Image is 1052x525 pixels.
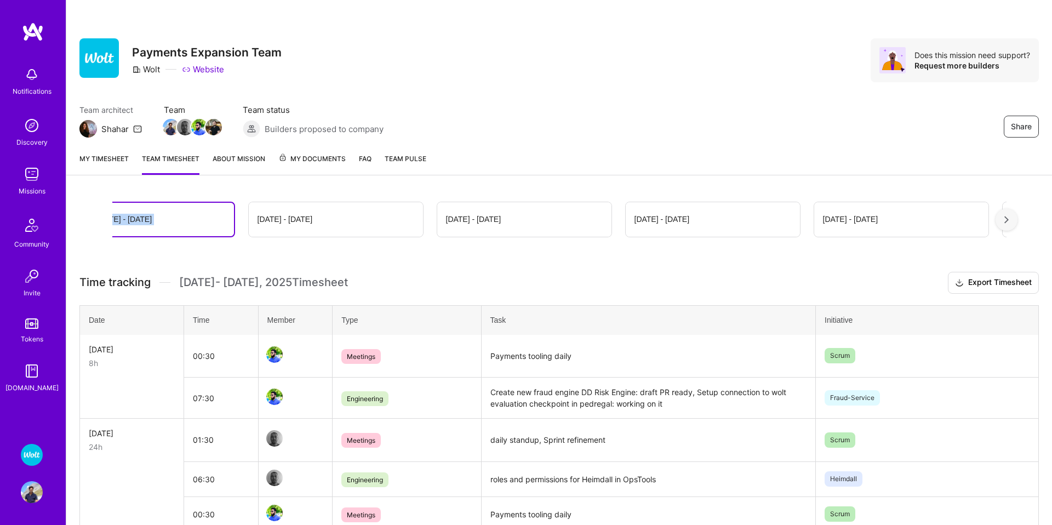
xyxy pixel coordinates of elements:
a: Team Pulse [385,153,426,175]
img: logo [22,22,44,42]
td: roles and permissions for Heimdall in OpsTools [481,461,815,497]
span: Engineering [341,391,388,406]
a: Team Member Avatar [267,387,282,406]
a: Team Member Avatar [192,118,207,136]
div: [DATE] [89,427,175,439]
th: Date [80,305,184,335]
img: Team Member Avatar [205,119,222,135]
td: 00:30 [184,335,258,378]
a: Team timesheet [142,153,199,175]
span: Scrum [825,348,855,363]
div: Shahar [101,123,129,135]
div: [DATE] - [DATE] [634,214,690,225]
span: Scrum [825,506,855,522]
a: Team Member Avatar [178,118,192,136]
a: My Documents [278,153,346,175]
td: Payments tooling daily [481,335,815,378]
div: Does this mission need support? [914,50,1030,60]
a: My timesheet [79,153,129,175]
a: Team Member Avatar [267,504,282,522]
div: Request more builders [914,60,1030,71]
img: Wolt - Fintech: Payments Expansion Team [21,444,43,466]
a: About Mission [213,153,265,175]
td: 07:30 [184,378,258,419]
span: Heimdall [825,471,862,487]
th: Initiative [816,305,1039,335]
img: tokens [25,318,38,329]
span: [DATE] - [DATE] , 2025 Timesheet [179,276,348,289]
div: [DATE] - [DATE] [823,214,878,225]
div: 24h [89,441,175,453]
span: Team [164,104,221,116]
img: guide book [21,360,43,382]
td: 06:30 [184,461,258,497]
div: Community [14,238,49,250]
img: Community [19,212,45,238]
div: [DATE] - [DATE] [258,214,313,225]
img: discovery [21,115,43,136]
span: Meetings [341,433,381,448]
span: Share [1011,121,1032,132]
a: Team Member Avatar [267,469,282,487]
a: Wolt - Fintech: Payments Expansion Team [18,444,45,466]
span: My Documents [278,153,346,165]
a: User Avatar [18,481,45,503]
img: User Avatar [21,481,43,503]
a: FAQ [359,153,371,175]
img: Builders proposed to company [243,120,260,138]
span: Scrum [825,432,855,448]
div: [DATE] - [DATE] [97,214,152,225]
span: Time tracking [79,276,151,289]
td: daily standup, Sprint refinement [481,419,815,462]
th: Type [333,305,481,335]
div: [DATE] [89,344,175,355]
th: Time [184,305,258,335]
i: icon Download [955,277,964,289]
img: teamwork [21,163,43,185]
span: Team status [243,104,384,116]
th: Task [481,305,815,335]
img: Company Logo [79,38,119,78]
img: Team Member Avatar [266,430,283,447]
span: Meetings [341,349,381,364]
img: Team Member Avatar [266,389,283,405]
td: 01:30 [184,419,258,462]
i: icon Mail [133,124,142,133]
a: Team Member Avatar [267,429,282,448]
div: Invite [24,287,41,299]
span: Engineering [341,472,388,487]
div: Discovery [16,136,48,148]
img: bell [21,64,43,85]
span: Builders proposed to company [265,123,384,135]
img: Team Architect [79,120,97,138]
td: Create new fraud engine DD Risk Engine: draft PR ready, Setup connection to wolt evaluation check... [481,378,815,419]
h3: Payments Expansion Team [132,45,282,59]
th: Member [258,305,333,335]
div: Notifications [13,85,52,97]
img: Team Member Avatar [163,119,179,135]
div: [DOMAIN_NAME] [5,382,59,393]
i: icon CompanyGray [132,65,141,74]
img: Invite [21,265,43,287]
a: Team Member Avatar [207,118,221,136]
span: Team Pulse [385,155,426,163]
a: Website [182,64,224,75]
img: Team Member Avatar [266,470,283,486]
img: Team Member Avatar [177,119,193,135]
span: Fraud-Service [825,390,880,406]
div: Tokens [21,333,43,345]
button: Share [1004,116,1039,138]
img: right [1004,216,1009,224]
img: Team Member Avatar [191,119,208,135]
img: Avatar [879,47,906,73]
img: Team Member Avatar [266,346,283,363]
span: Team architect [79,104,142,116]
div: Missions [19,185,45,197]
div: Wolt [132,64,160,75]
a: Team Member Avatar [267,345,282,364]
img: Team Member Avatar [266,505,283,521]
div: [DATE] - [DATE] [446,214,501,225]
div: 8h [89,357,175,369]
button: Export Timesheet [948,272,1039,294]
span: Meetings [341,507,381,522]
